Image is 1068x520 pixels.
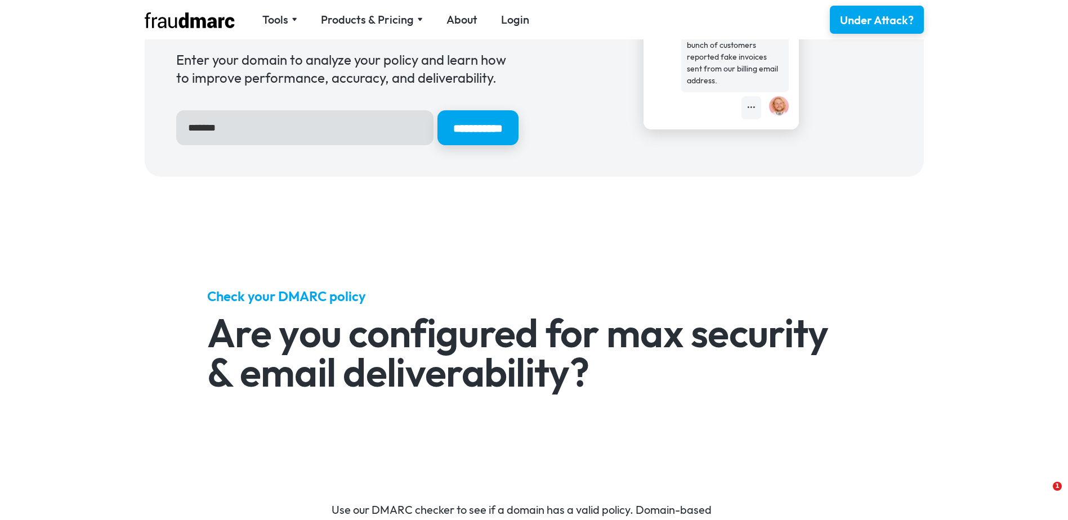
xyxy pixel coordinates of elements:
[321,12,423,28] div: Products & Pricing
[446,12,477,28] a: About
[830,6,924,34] a: Under Attack?
[262,12,288,28] div: Tools
[840,12,914,28] div: Under Attack?
[747,102,756,114] div: •••
[262,12,297,28] div: Tools
[843,413,1068,478] iframe: Intercom notifications message
[687,16,783,87] div: Hey , do we not have a strict DMARC policy? A bunch of customers reported fake invoices sent from...
[1053,482,1062,491] span: 1
[321,12,414,28] div: Products & Pricing
[176,110,519,145] form: Hero Sign Up Form
[207,287,861,305] h5: Check your DMARC policy
[176,51,519,87] div: Enter your domain to analyze your policy and learn how to improve performance, accuracy, and deli...
[207,313,861,392] h2: Are you configured for max security & email deliverability?
[1030,482,1057,509] iframe: Intercom live chat
[501,12,529,28] a: Login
